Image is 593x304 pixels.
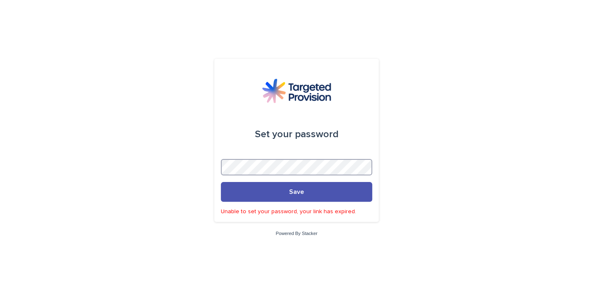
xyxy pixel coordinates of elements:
[262,78,331,103] img: M5nRWzHhSzIhMunXDL62
[289,189,304,195] span: Save
[221,182,372,202] button: Save
[221,208,372,215] p: Unable to set your password, your link has expired.
[276,231,317,236] a: Powered By Stacker
[255,123,338,146] div: Set your password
